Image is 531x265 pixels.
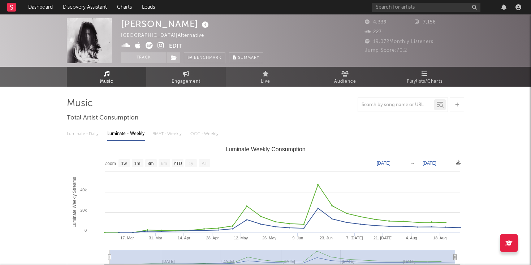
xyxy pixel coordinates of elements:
[184,52,225,63] a: Benchmark
[146,67,226,87] a: Engagement
[365,39,433,44] span: 19,072 Monthly Listeners
[377,161,390,166] text: [DATE]
[346,236,363,240] text: 7. [DATE]
[261,77,270,86] span: Live
[305,67,385,87] a: Audience
[121,31,212,40] div: [GEOGRAPHIC_DATA] | Alternative
[358,102,434,108] input: Search by song name or URL
[374,236,393,240] text: 21. [DATE]
[365,30,382,34] span: 227
[107,128,145,140] div: Luminate - Weekly
[292,236,303,240] text: 9. Jun
[149,236,163,240] text: 31. Mar
[178,236,190,240] text: 14. Apr
[100,77,113,86] span: Music
[120,236,134,240] text: 17. Mar
[161,161,167,166] text: 6m
[226,67,305,87] a: Live
[121,18,211,30] div: [PERSON_NAME]
[148,161,154,166] text: 3m
[423,161,436,166] text: [DATE]
[173,161,182,166] text: YTD
[80,208,87,212] text: 20k
[433,236,446,240] text: 18. Aug
[262,236,277,240] text: 26. May
[320,236,333,240] text: 23. Jun
[194,54,221,62] span: Benchmark
[72,177,77,227] text: Luminate Weekly Streams
[234,236,248,240] text: 12. May
[105,161,116,166] text: Zoom
[134,161,141,166] text: 1m
[406,236,417,240] text: 4. Aug
[415,20,436,25] span: 7,156
[385,67,464,87] a: Playlists/Charts
[172,77,200,86] span: Engagement
[169,42,182,51] button: Edit
[189,161,193,166] text: 1y
[67,67,146,87] a: Music
[365,20,387,25] span: 4,339
[407,77,442,86] span: Playlists/Charts
[202,161,206,166] text: All
[85,228,87,233] text: 0
[121,161,127,166] text: 1w
[229,52,263,63] button: Summary
[225,146,305,152] text: Luminate Weekly Consumption
[67,114,138,122] span: Total Artist Consumption
[206,236,219,240] text: 28. Apr
[334,77,356,86] span: Audience
[80,188,87,192] text: 40k
[372,3,480,12] input: Search for artists
[238,56,259,60] span: Summary
[410,161,415,166] text: →
[121,52,166,63] button: Track
[365,48,407,53] span: Jump Score: 70.2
